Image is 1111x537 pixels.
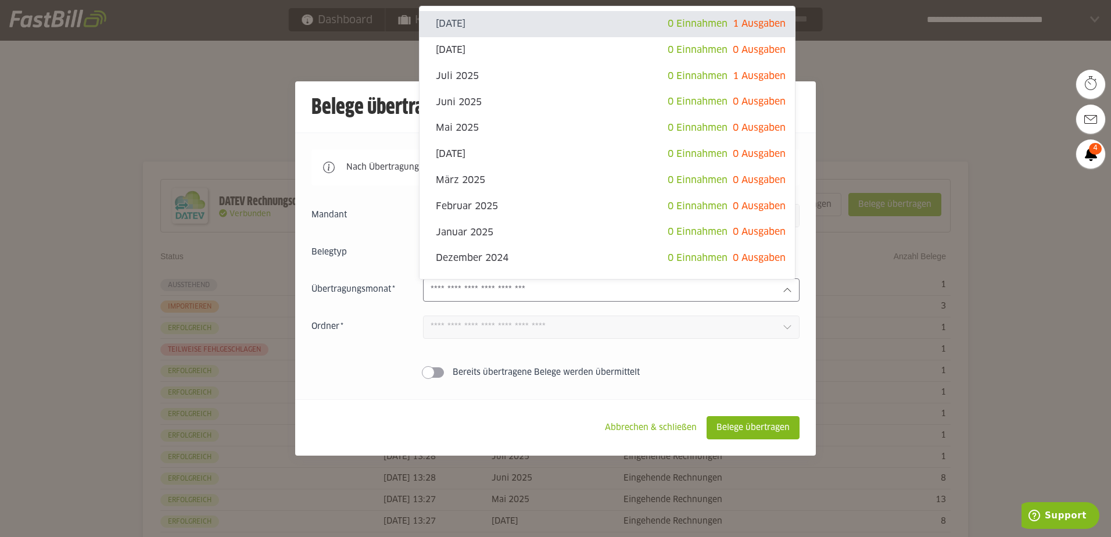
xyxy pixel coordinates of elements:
sl-switch: Bereits übertragene Belege werden übermittelt [311,367,800,378]
span: 0 Einnahmen [668,71,727,81]
span: 0 Ausgaben [733,227,786,237]
a: 4 [1076,139,1105,169]
span: 0 Einnahmen [668,19,727,28]
sl-option: Januar 2025 [420,219,795,245]
span: 1 Ausgaben [733,71,786,81]
span: 0 Einnahmen [668,253,727,263]
span: 0 Einnahmen [668,123,727,133]
span: 0 Ausgaben [733,97,786,106]
span: 0 Einnahmen [668,45,727,55]
sl-option: Juli 2025 [420,63,795,90]
span: 0 Einnahmen [668,149,727,159]
span: 0 Einnahmen [668,227,727,237]
span: 1 Ausgaben [733,19,786,28]
iframe: Öffnet ein Widget, in dem Sie weitere Informationen finden [1022,502,1099,531]
sl-button: Belege übertragen [707,416,800,439]
span: 0 Ausgaben [733,45,786,55]
sl-option: März 2025 [420,167,795,194]
sl-option: Mai 2025 [420,115,795,141]
sl-button: Abbrechen & schließen [595,416,707,439]
span: 0 Einnahmen [668,202,727,211]
sl-option: [DATE] [420,11,795,37]
span: 0 Einnahmen [668,176,727,185]
sl-option: [DATE] [420,141,795,167]
span: 4 [1089,143,1102,155]
sl-option: [DATE] [420,37,795,63]
span: 0 Ausgaben [733,149,786,159]
span: 0 Ausgaben [733,176,786,185]
sl-option: [DATE] [420,271,795,298]
span: 0 Ausgaben [733,253,786,263]
sl-option: Februar 2025 [420,194,795,220]
span: 0 Ausgaben [733,202,786,211]
sl-option: Dezember 2024 [420,245,795,271]
span: 0 Ausgaben [733,123,786,133]
span: 0 Einnahmen [668,97,727,106]
sl-option: Juni 2025 [420,89,795,115]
